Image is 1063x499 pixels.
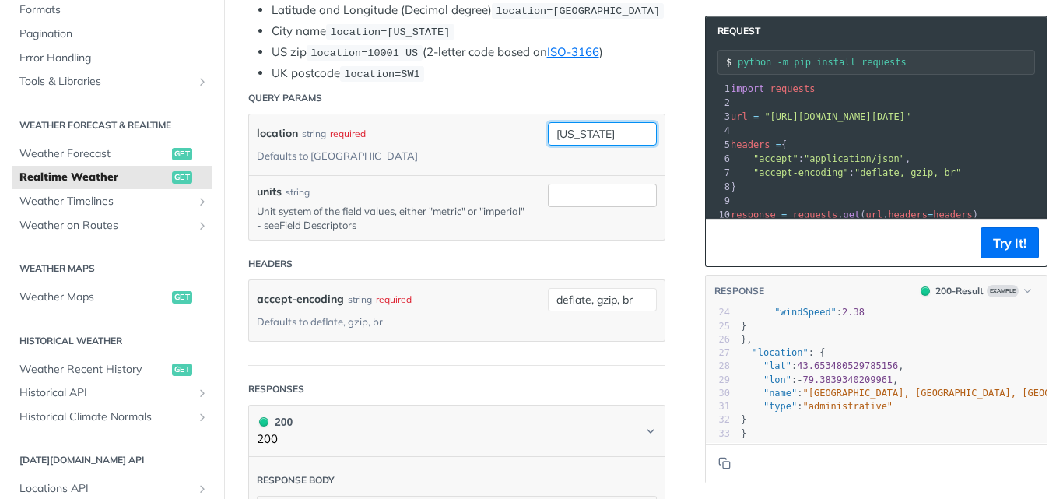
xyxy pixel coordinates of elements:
[344,69,419,80] span: location=SW1
[741,321,746,332] span: }
[731,181,736,192] span: }
[803,401,893,412] span: "administrative"
[257,430,293,448] p: 200
[753,167,849,178] span: "accept-encoding"
[547,44,599,59] a: ISO-3166
[257,145,418,167] div: Defaults to [GEOGRAPHIC_DATA]
[738,57,1034,68] input: Request instructions
[19,409,192,425] span: Historical Climate Normals
[272,2,665,19] li: Latitude and Longitude (Decimal degree)
[763,388,797,399] span: "name"
[257,473,335,487] div: Response body
[19,481,192,497] span: Locations API
[706,333,730,346] div: 26
[706,346,730,360] div: 27
[248,257,293,271] div: Headers
[714,283,765,299] button: RESPONSE
[804,153,905,164] span: "application/json"
[196,411,209,423] button: Show subpages for Historical Climate Normals
[257,311,383,333] div: Defaults to deflate, gzip, br
[348,288,372,311] div: string
[19,170,168,185] span: Realtime Weather
[774,307,836,318] span: "windSpeed"
[706,320,730,333] div: 25
[196,220,209,232] button: Show subpages for Weather on Routes
[741,428,746,439] span: }
[196,195,209,208] button: Show subpages for Weather Timelines
[12,262,212,276] h2: Weather Maps
[933,209,973,220] span: headers
[196,387,209,399] button: Show subpages for Historical API
[741,334,753,345] span: },
[731,83,764,94] span: import
[741,347,825,358] span: : {
[12,118,212,132] h2: Weather Forecast & realtime
[706,124,732,138] div: 4
[731,139,787,150] span: {
[19,385,192,401] span: Historical API
[12,142,212,166] a: Weather Forecastget
[981,227,1039,258] button: Try It!
[987,285,1019,297] span: Example
[257,413,657,448] button: 200 200200
[12,286,212,309] a: Weather Mapsget
[644,425,657,438] svg: Chevron
[279,219,356,231] a: Field Descriptors
[12,334,212,348] h2: Historical Weather
[12,406,212,429] a: Historical Climate NormalsShow subpages for Historical Climate Normals
[172,291,192,304] span: get
[286,185,310,199] div: string
[706,360,730,373] div: 28
[706,152,732,166] div: 6
[706,138,732,152] div: 5
[706,413,730,427] div: 32
[12,190,212,213] a: Weather TimelinesShow subpages for Weather Timelines
[12,453,212,467] h2: [DATE][DOMAIN_NAME] API
[310,47,418,59] span: location=10001 US
[752,347,808,358] span: "location"
[19,290,168,305] span: Weather Maps
[196,76,209,88] button: Show subpages for Tools & Libraries
[793,209,838,220] span: requests
[753,111,759,122] span: =
[272,23,665,40] li: City name
[921,286,930,296] span: 200
[776,139,781,150] span: =
[797,360,898,371] span: 43.653480529785156
[731,167,961,178] span: :
[12,381,212,405] a: Historical APIShow subpages for Historical API
[257,413,293,430] div: 200
[12,23,212,46] a: Pagination
[330,26,450,38] span: location=[US_STATE]
[770,83,816,94] span: requests
[172,364,192,376] span: get
[12,47,212,70] a: Error Handling
[764,111,910,122] span: "[URL][DOMAIN_NAME][DATE]"
[330,122,366,145] div: required
[731,209,776,220] span: response
[714,452,735,475] button: Copy to clipboard
[928,209,933,220] span: =
[706,400,730,413] div: 31
[888,209,928,220] span: headers
[257,288,344,311] label: accept-encoding
[496,5,660,17] span: location=[GEOGRAPHIC_DATA]
[12,166,212,189] a: Realtime Weatherget
[741,401,893,412] span: :
[19,194,192,209] span: Weather Timelines
[12,214,212,237] a: Weather on RoutesShow subpages for Weather on Routes
[248,91,322,105] div: Query Params
[12,70,212,93] a: Tools & LibrariesShow subpages for Tools & Libraries
[763,360,791,371] span: "lat"
[706,427,730,441] div: 33
[865,209,882,220] span: url
[741,360,904,371] span: : ,
[844,209,861,220] span: get
[706,306,730,319] div: 24
[706,374,730,387] div: 29
[19,362,168,378] span: Weather Recent History
[854,167,961,178] span: "deflate, gzip, br"
[935,284,984,298] div: 200 - Result
[19,51,209,66] span: Error Handling
[753,153,798,164] span: "accept"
